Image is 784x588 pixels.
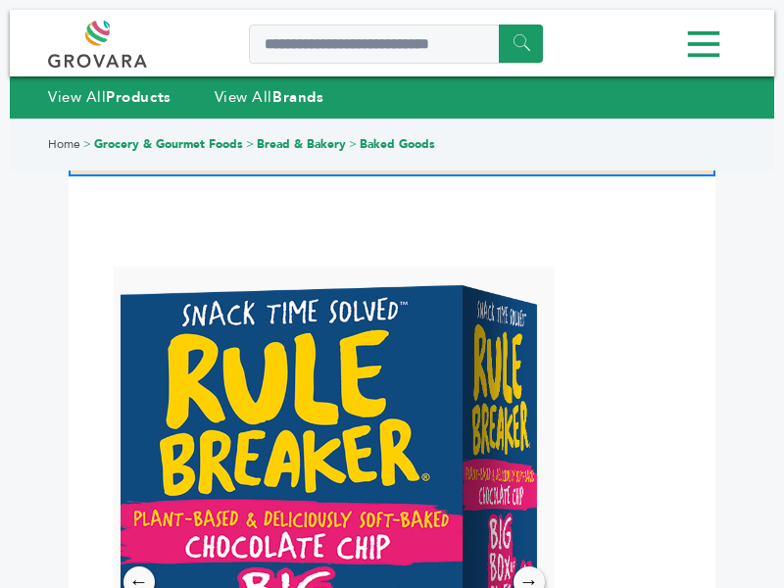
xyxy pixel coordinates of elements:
a: View AllBrands [215,87,324,107]
input: Search a product or brand... [249,24,543,64]
strong: Products [106,87,171,107]
a: Baked Goods [360,136,435,152]
a: Grocery & Gourmet Foods [94,136,243,152]
span: > [349,136,357,152]
a: Home [48,136,80,152]
span: > [83,136,91,152]
div: Menu [48,23,736,67]
strong: Brands [272,87,323,107]
a: Bread & Bakery [257,136,346,152]
span: > [246,136,254,152]
a: View AllProducts [48,87,171,107]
